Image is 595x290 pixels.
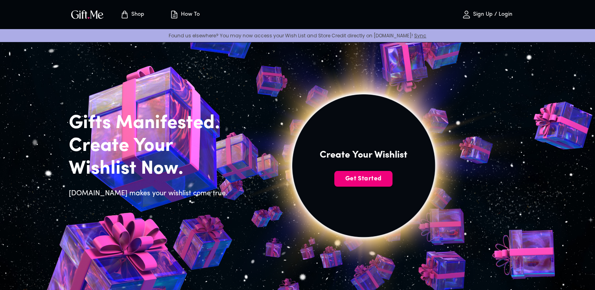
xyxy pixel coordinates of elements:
[69,158,232,180] h2: Wishlist Now.
[320,149,407,162] h4: Create Your Wishlist
[129,11,144,18] p: Shop
[169,10,179,19] img: how-to.svg
[414,32,426,39] a: Sync
[471,11,512,18] p: Sign Up / Login
[69,10,106,19] button: GiftMe Logo
[6,32,589,39] p: Found us elsewhere? You may now access your Wish List and Store Credit directly on [DOMAIN_NAME]!
[111,2,154,27] button: Store page
[179,11,200,18] p: How To
[334,174,392,183] span: Get Started
[70,9,105,20] img: GiftMe Logo
[69,188,232,199] h6: [DOMAIN_NAME] makes your wishlist come true.
[163,2,206,27] button: How To
[334,171,392,187] button: Get Started
[69,112,232,135] h2: Gifts Manifested.
[69,135,232,158] h2: Create Your
[448,2,527,27] button: Sign Up / Login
